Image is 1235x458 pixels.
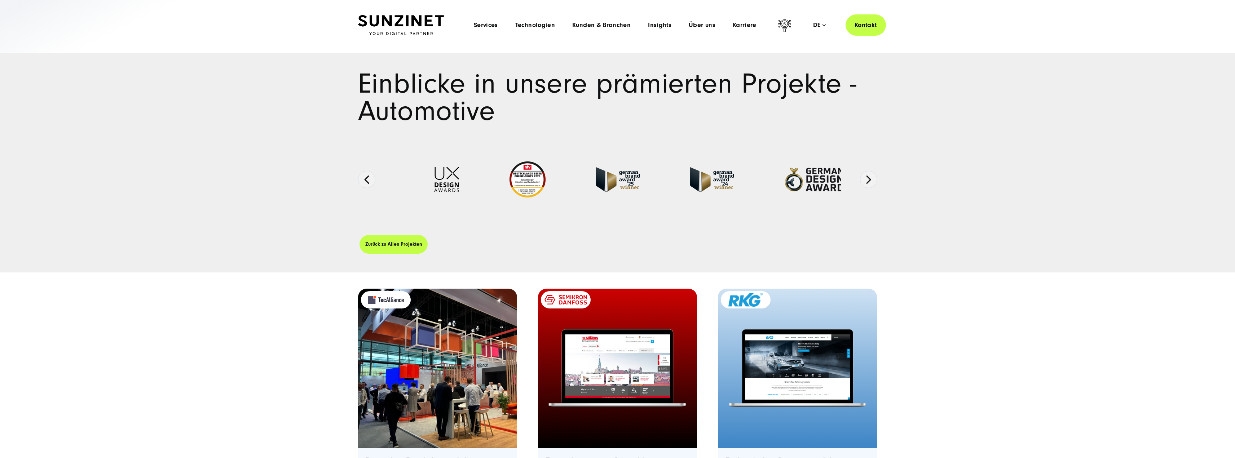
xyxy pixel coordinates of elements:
img: semikron-danfoss-logo [544,295,587,304]
a: Kontakt [846,14,886,36]
img: UX-Design-Awards - fullservice digital agentur SUNZINET [434,167,459,192]
span: Automotive [358,95,495,127]
a: Karriere [733,22,757,29]
img: Logo_TecAlliance [368,296,404,304]
a: Kunden & Branchen [572,22,631,29]
button: Previous [358,171,375,188]
img: German-Brand-Award - fullservice digital agentur SUNZINET [690,167,734,192]
a: Read full post: Rheinische Kraftwagengesellschaft | Website Relaunch | SUNZINET [718,289,877,448]
img: placeholder-macbook.png [726,324,869,413]
a: Services [474,22,498,29]
img: rkg-gruppe-logo [728,293,763,307]
img: Preview Bild: Digitales Produktportfolio für schlanke Vertriebsprozesse und beste CX [358,289,517,448]
a: Über uns [689,22,715,29]
img: Deutschlands beste Online Shops 2023 - boesner - Kunde - SUNZINET [510,161,546,197]
a: Technologien [515,22,555,29]
div: de [813,22,826,29]
a: Featured image: Preview Bild: Digitales Produktportfolio für schlanke Vertriebsprozesse und beste... [358,289,517,448]
img: SUNZINET Full Service Digital Agentur [358,15,444,35]
a: Zurück zu Allen Projekten [360,235,428,254]
img: placeholder-macbook.png [546,324,689,413]
img: German Brand Award winner 2025 - Full Service Digital Agentur SUNZINET [596,167,640,192]
button: Next [860,171,877,188]
a: Insights [648,22,671,29]
img: German-Design-Award - fullservice digital agentur SUNZINET [784,167,844,192]
h1: Einblicke in unsere prämierten Projekte - [358,70,877,125]
a: Read full post: Semikron | Intranet | SUNZINET [538,289,697,448]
